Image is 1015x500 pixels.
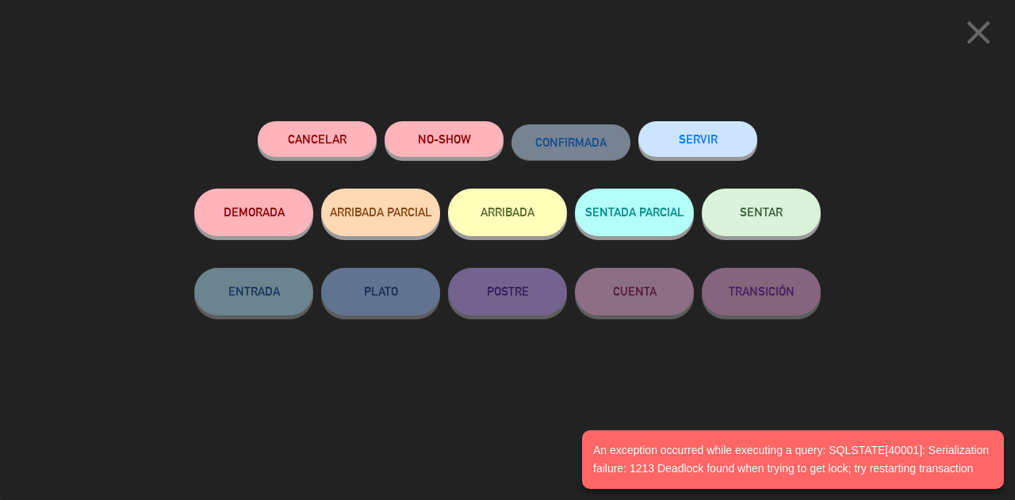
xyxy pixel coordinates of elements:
button: close [954,12,1003,59]
button: ARRIBADA [448,189,567,236]
span: ARRIBADA PARCIAL [330,205,432,219]
button: SERVIR [638,121,757,157]
button: PLATO [321,268,440,315]
button: POSTRE [448,268,567,315]
button: CONFIRMADA [511,124,630,160]
button: ARRIBADA PARCIAL [321,189,440,236]
button: NO-SHOW [385,121,504,157]
button: CUENTA [575,268,694,315]
button: DEMORADA [194,189,313,236]
span: CONFIRMADA [535,135,607,149]
button: SENTAR [702,189,821,236]
button: Cancelar [258,121,377,157]
button: SENTADA PARCIAL [575,189,694,236]
button: ENTRADA [194,268,313,315]
span: SENTAR [740,205,783,219]
notyf-toast: An exception occurred while executing a query: SQLSTATE[40001]: Serialization failure: 1213 Deadl... [582,430,1004,489]
button: TRANSICIÓN [702,268,821,315]
i: close [959,13,998,52]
